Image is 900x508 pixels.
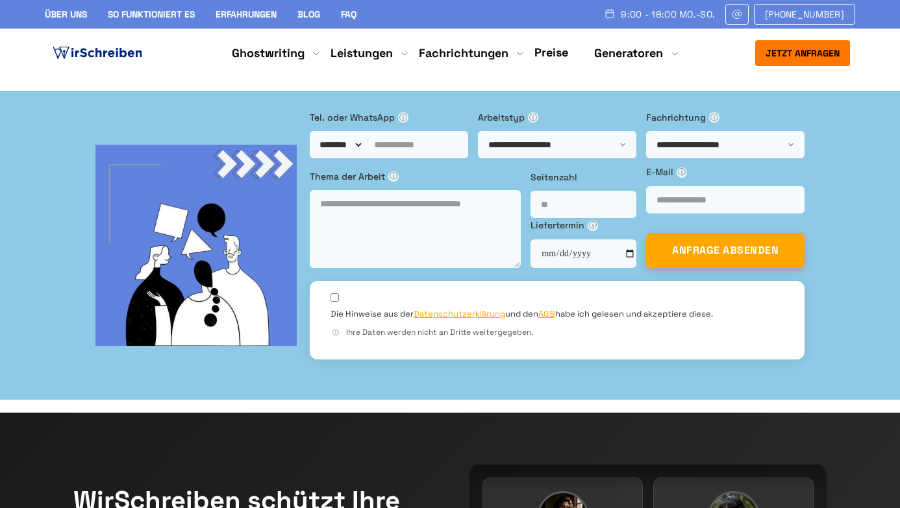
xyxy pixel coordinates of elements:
[310,110,468,125] label: Tel. oder WhatsApp
[398,112,408,123] span: ⓘ
[45,8,87,20] a: Über uns
[297,8,320,20] a: Blog
[534,45,568,60] a: Preise
[588,221,598,231] span: ⓘ
[388,171,399,182] span: ⓘ
[621,9,715,19] span: 9:00 - 18:00 Mo.-So.
[765,9,844,19] span: [PHONE_NUMBER]
[646,110,805,125] label: Fachrichtung
[216,8,277,20] a: Erfahrungen
[310,169,521,184] label: Thema der Arbeit
[646,165,805,179] label: E-Mail
[331,308,713,320] label: Die Hinweise aus der und den habe ich gelesen und akzeptiere diese.
[755,40,850,66] button: Jetzt anfragen
[709,112,719,123] span: ⓘ
[531,218,636,232] label: Liefertermin
[331,328,341,338] span: ⓘ
[419,45,508,61] a: Fachrichtungen
[341,8,356,20] a: FAQ
[95,145,297,346] img: bg
[478,110,636,125] label: Arbeitstyp
[604,8,616,19] img: Schedule
[108,8,195,20] a: So funktioniert es
[538,308,555,319] a: AGB
[677,167,687,178] span: ⓘ
[331,326,784,339] div: Ihre Daten werden nicht an Dritte weitergegeben.
[414,308,505,319] a: Datenschutzerklärung
[594,45,663,61] a: Generatoren
[50,43,145,63] img: logo ghostwriter-österreich
[531,170,636,184] label: Seitenzahl
[646,233,805,268] button: ANFRAGE ABSENDEN
[731,9,743,19] img: Email
[754,4,855,25] a: [PHONE_NUMBER]
[528,112,538,123] span: ⓘ
[232,45,305,61] a: Ghostwriting
[331,45,393,61] a: Leistungen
